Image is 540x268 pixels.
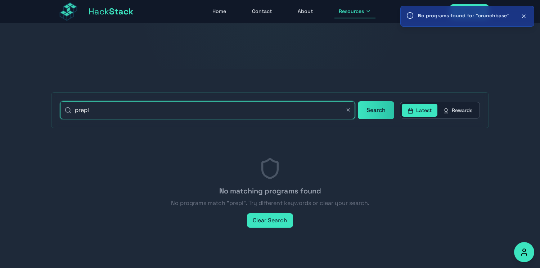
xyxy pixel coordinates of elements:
[418,12,509,19] p: No programs found for "crunchbase"
[51,186,489,196] h3: No matching programs found
[358,101,394,119] button: Search
[89,6,134,17] span: Hack
[248,5,276,18] a: Contact
[519,12,528,21] button: Close notification
[402,104,437,117] button: Latest
[109,6,134,17] span: Stack
[346,106,351,115] button: ✕
[247,213,293,228] button: Clear Search
[208,5,230,18] a: Home
[514,242,534,262] button: Accessibility Options
[450,4,489,19] a: Sign In
[60,101,355,119] input: Search programs by name, platform, or description...
[437,104,478,117] button: Rewards
[293,5,317,18] a: About
[51,199,489,207] p: No programs match "prepl". Try different keywords or clear your search.
[334,5,375,18] button: Resources
[339,8,364,15] span: Resources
